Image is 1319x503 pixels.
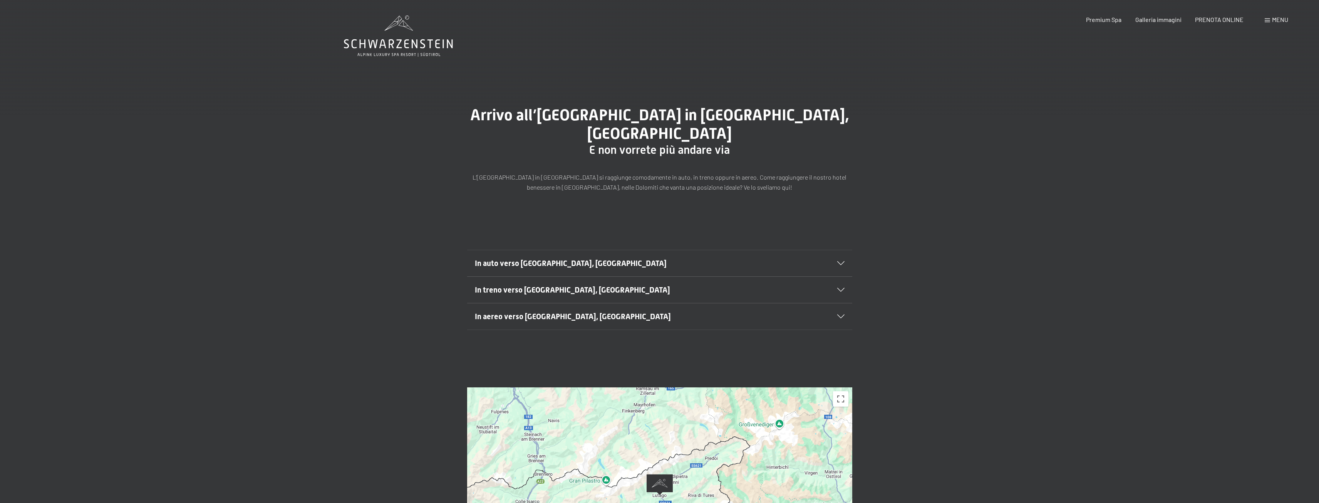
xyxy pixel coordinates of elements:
[475,259,667,268] span: In auto verso [GEOGRAPHIC_DATA], [GEOGRAPHIC_DATA]
[1195,16,1244,23] a: PRENOTA ONLINE
[1086,16,1121,23] a: Premium Spa
[475,285,670,294] span: In treno verso [GEOGRAPHIC_DATA], [GEOGRAPHIC_DATA]
[475,312,671,321] span: In aereo verso [GEOGRAPHIC_DATA], [GEOGRAPHIC_DATA]
[467,172,852,192] p: L’[GEOGRAPHIC_DATA] in [GEOGRAPHIC_DATA] si raggiunge comodamente in auto, in treno oppure in aer...
[1272,16,1288,23] span: Menu
[470,106,849,143] span: Arrivo all’[GEOGRAPHIC_DATA] in [GEOGRAPHIC_DATA], [GEOGRAPHIC_DATA]
[833,391,848,407] button: Attiva/disattiva vista schermo intero
[1135,16,1182,23] a: Galleria immagini
[589,143,730,156] span: E non vorrete più andare via
[647,474,673,495] div: Alpine Luxury SPA Resort SCHWARZENSTEIN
